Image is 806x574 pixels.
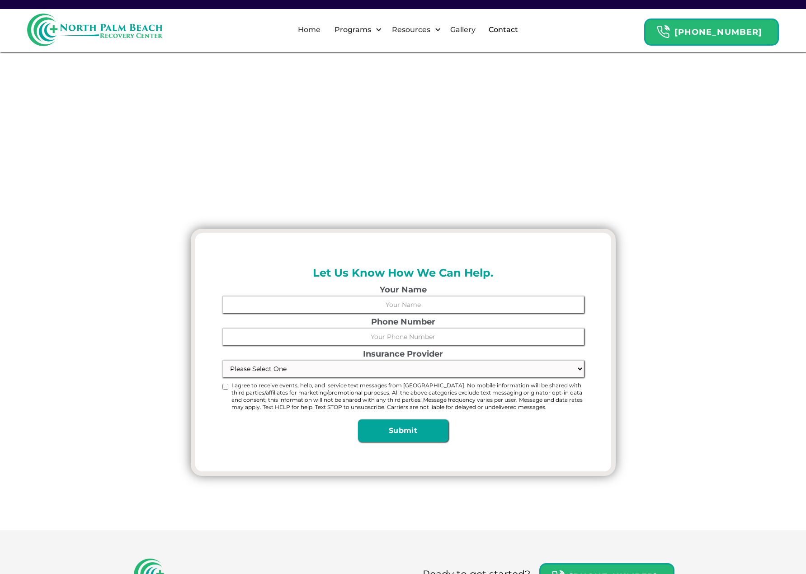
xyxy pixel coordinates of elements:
[231,382,584,411] span: I agree to receive events, help, and service text messages from [GEOGRAPHIC_DATA]. No mobile info...
[222,296,584,313] input: Your Name
[332,24,373,35] div: Programs
[292,15,326,44] a: Home
[445,15,481,44] a: Gallery
[390,24,433,35] div: Resources
[222,328,584,345] input: Your Phone Number
[222,318,584,326] label: Phone Number
[222,350,584,358] label: Insurance Provider
[674,27,762,37] strong: [PHONE_NUMBER]
[222,286,584,294] label: Your Name
[222,265,584,281] h2: Let Us Know How We Can Help.
[644,14,779,46] a: Header Calendar Icons[PHONE_NUMBER]
[358,419,448,442] input: Submit
[483,15,523,44] a: Contact
[656,25,670,39] img: Header Calendar Icons
[222,384,228,390] input: I agree to receive events, help, and service text messages from [GEOGRAPHIC_DATA]. No mobile info...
